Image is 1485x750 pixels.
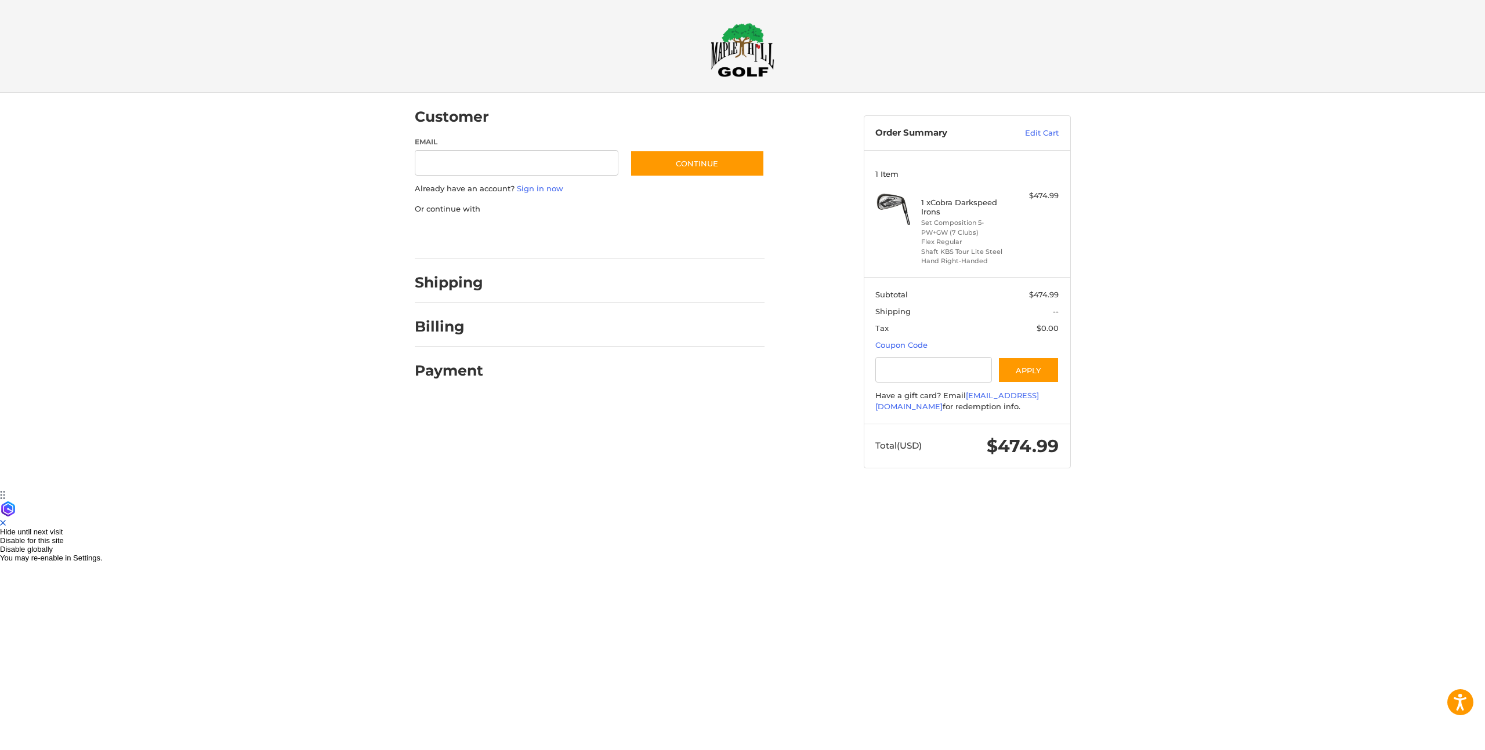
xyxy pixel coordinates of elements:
[875,323,889,333] span: Tax
[411,226,498,247] iframe: PayPal-paypal
[1053,307,1059,316] span: --
[1037,323,1059,333] span: $0.00
[415,203,765,215] p: Or continue with
[415,183,765,195] p: Already have an account?
[875,307,911,316] span: Shipping
[875,357,992,383] input: Gift Certificate or Coupon Code
[875,290,908,299] span: Subtotal
[711,23,774,77] img: Maple Hill Golf
[415,137,619,147] label: Email
[998,357,1059,383] button: Apply
[415,362,483,380] h2: Payment
[509,226,596,247] iframe: PayPal-paylater
[875,340,928,349] a: Coupon Code
[921,256,1010,266] li: Hand Right-Handed
[415,318,483,336] h2: Billing
[875,440,922,451] span: Total (USD)
[875,390,1059,413] div: Have a gift card? Email for redemption info.
[921,198,1010,217] h4: 1 x Cobra Darkspeed Irons
[921,218,1010,237] li: Set Composition 5-PW+GW (7 Clubs)
[921,237,1010,247] li: Flex Regular
[607,226,694,247] iframe: PayPal-venmo
[875,169,1059,179] h3: 1 Item
[415,274,483,292] h2: Shipping
[415,108,489,126] h2: Customer
[630,150,765,177] button: Continue
[1000,128,1059,139] a: Edit Cart
[921,247,1010,257] li: Shaft KBS Tour Lite Steel
[987,435,1059,457] span: $474.99
[1389,719,1485,750] iframe: Google Customer Reviews
[1029,290,1059,299] span: $474.99
[875,128,1000,139] h3: Order Summary
[517,184,563,193] a: Sign in now
[1013,190,1059,202] div: $474.99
